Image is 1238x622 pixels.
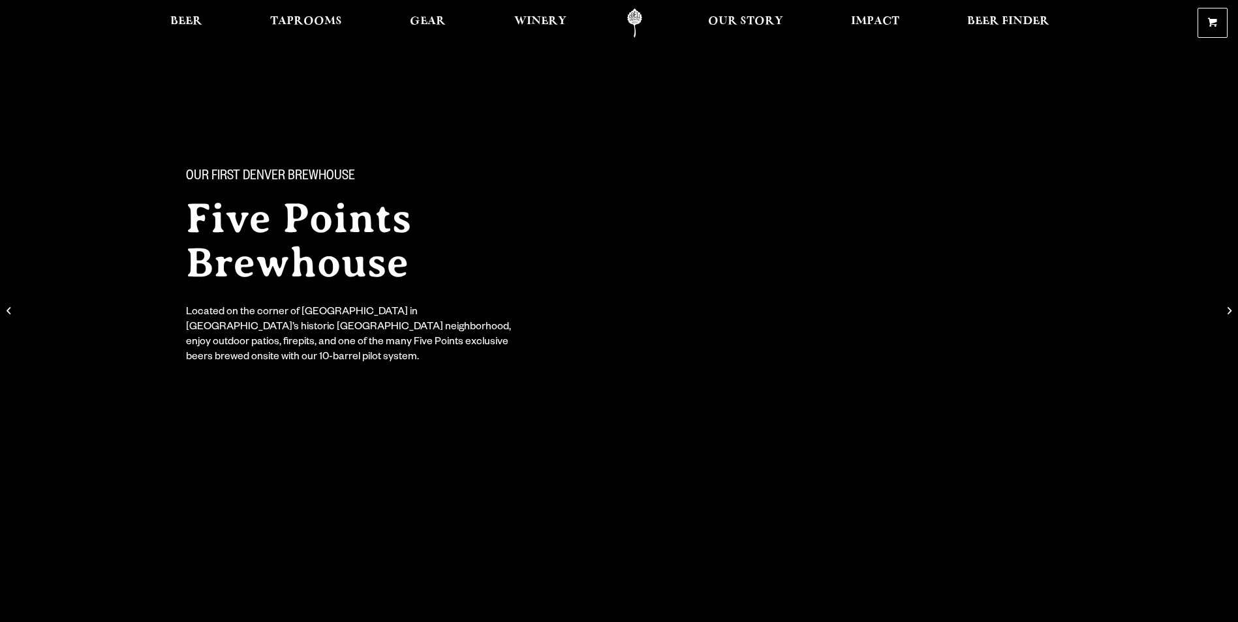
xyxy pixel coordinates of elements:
span: Beer [170,16,202,27]
a: Beer [162,8,211,38]
div: Located on the corner of [GEOGRAPHIC_DATA] in [GEOGRAPHIC_DATA]’s historic [GEOGRAPHIC_DATA] neig... [186,306,520,366]
span: Beer Finder [967,16,1049,27]
a: Our Story [700,8,792,38]
a: Taprooms [262,8,350,38]
a: Beer Finder [959,8,1058,38]
span: Our Story [708,16,783,27]
a: Gear [401,8,454,38]
span: Taprooms [270,16,342,27]
span: Our First Denver Brewhouse [186,169,355,186]
span: Gear [410,16,446,27]
span: Impact [851,16,899,27]
a: Odell Home [610,8,659,38]
h2: Five Points Brewhouse [186,196,593,285]
a: Impact [843,8,908,38]
a: Winery [506,8,575,38]
span: Winery [514,16,566,27]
